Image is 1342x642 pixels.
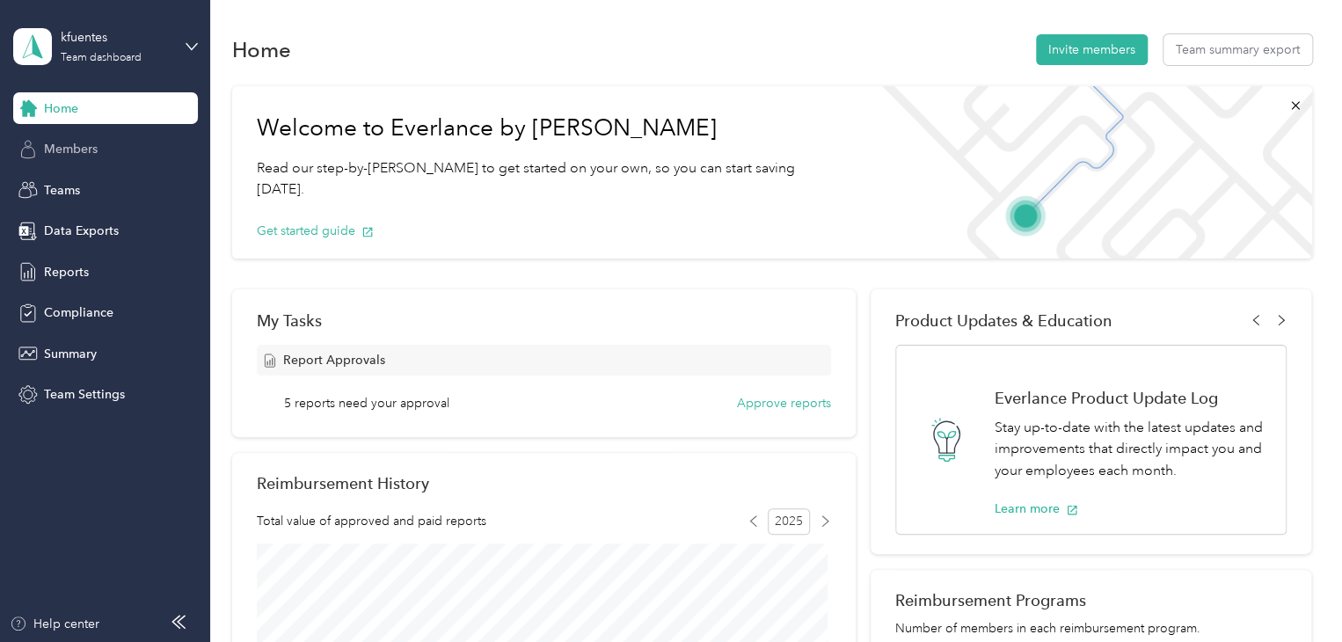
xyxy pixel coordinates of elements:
[44,140,98,158] span: Members
[284,394,449,412] span: 5 reports need your approval
[895,311,1112,330] span: Product Updates & Education
[44,181,80,200] span: Teams
[44,345,97,363] span: Summary
[768,508,810,535] span: 2025
[257,157,841,201] p: Read our step-by-[PERSON_NAME] to get started on your own, so you can start saving [DATE].
[44,385,125,404] span: Team Settings
[232,40,291,59] h1: Home
[44,99,78,118] span: Home
[895,591,1287,609] h2: Reimbursement Programs
[257,222,374,240] button: Get started guide
[1244,544,1342,642] iframe: Everlance-gr Chat Button Frame
[895,619,1287,638] p: Number of members in each reimbursement program.
[61,28,171,47] div: kfuentes
[1036,34,1148,65] button: Invite members
[995,389,1267,407] h1: Everlance Product Update Log
[257,474,429,492] h2: Reimbursement History
[283,351,385,369] span: Report Approvals
[44,222,119,240] span: Data Exports
[61,53,142,63] div: Team dashboard
[995,417,1267,482] p: Stay up-to-date with the latest updates and improvements that directly impact you and your employ...
[44,263,89,281] span: Reports
[257,311,831,330] div: My Tasks
[864,86,1311,259] img: Welcome to everlance
[257,114,841,142] h1: Welcome to Everlance by [PERSON_NAME]
[44,303,113,322] span: Compliance
[257,512,486,530] span: Total value of approved and paid reports
[995,500,1078,518] button: Learn more
[1163,34,1312,65] button: Team summary export
[737,394,831,412] button: Approve reports
[10,615,99,633] button: Help center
